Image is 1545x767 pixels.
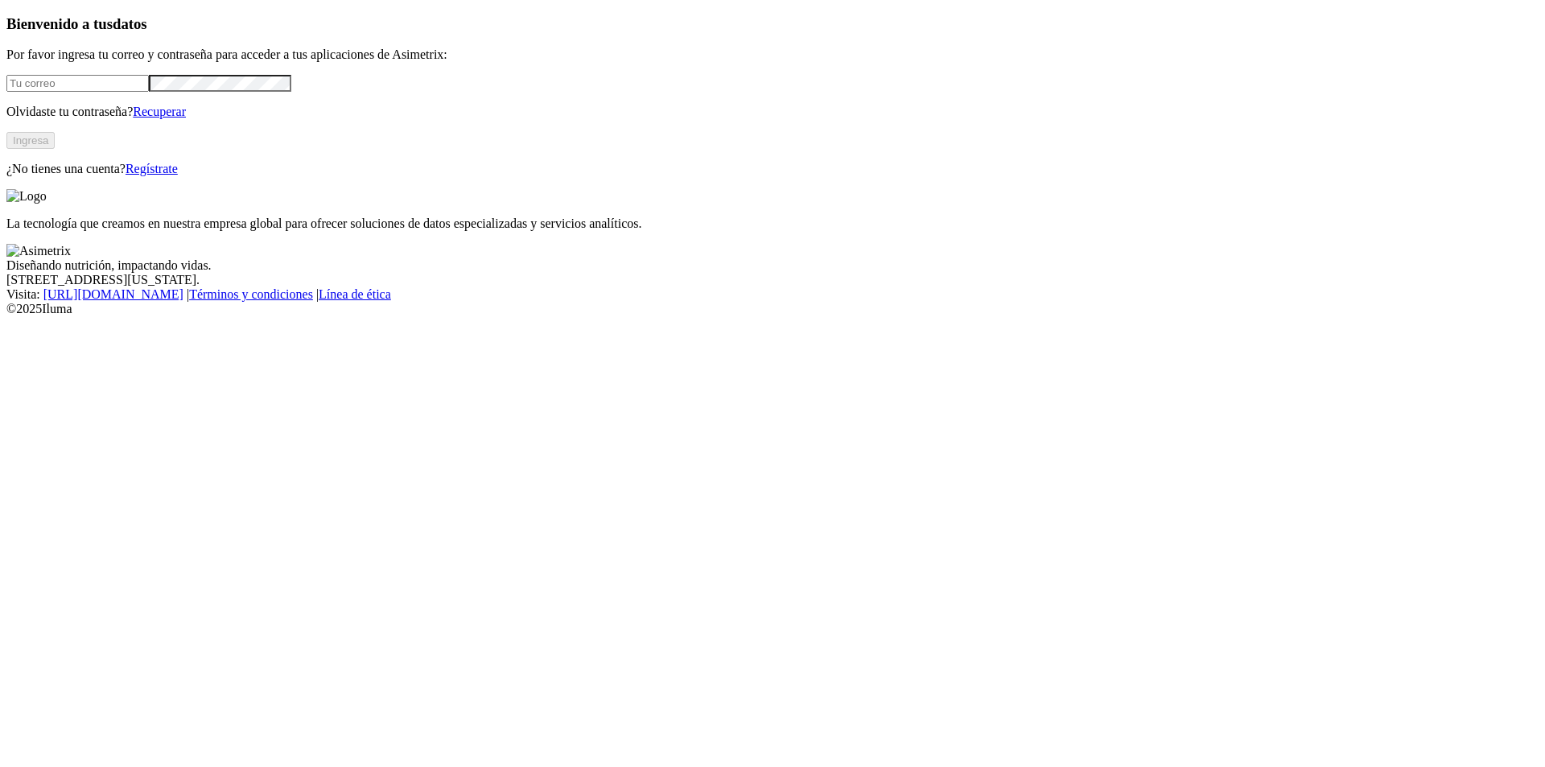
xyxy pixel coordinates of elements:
[6,258,1539,273] div: Diseñando nutrición, impactando vidas.
[6,75,149,92] input: Tu correo
[6,162,1539,176] p: ¿No tienes una cuenta?
[113,15,147,32] span: datos
[6,216,1539,231] p: La tecnología que creamos en nuestra empresa global para ofrecer soluciones de datos especializad...
[133,105,186,118] a: Recuperar
[6,189,47,204] img: Logo
[6,47,1539,62] p: Por favor ingresa tu correo y contraseña para acceder a tus aplicaciones de Asimetrix:
[189,287,313,301] a: Términos y condiciones
[6,132,55,149] button: Ingresa
[6,273,1539,287] div: [STREET_ADDRESS][US_STATE].
[6,105,1539,119] p: Olvidaste tu contraseña?
[6,302,1539,316] div: © 2025 Iluma
[6,244,71,258] img: Asimetrix
[126,162,178,175] a: Regístrate
[6,15,1539,33] h3: Bienvenido a tus
[6,287,1539,302] div: Visita : | |
[43,287,183,301] a: [URL][DOMAIN_NAME]
[319,287,391,301] a: Línea de ética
